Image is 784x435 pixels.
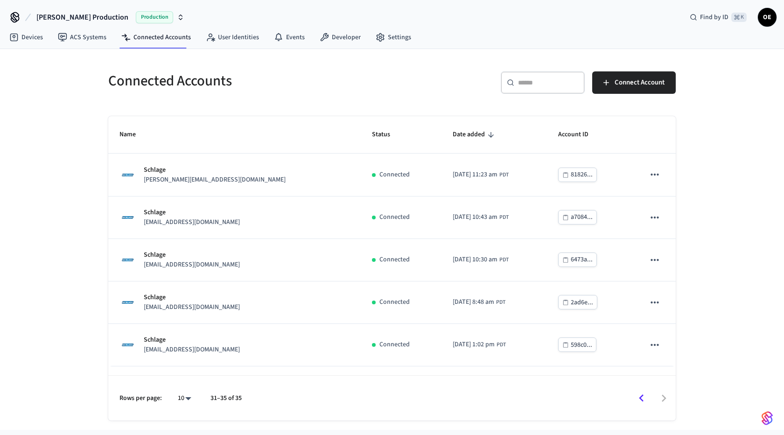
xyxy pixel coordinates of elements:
[558,210,597,225] button: a7084...
[571,169,593,181] div: 81826...
[379,170,410,180] p: Connected
[571,339,592,351] div: 598c0...
[379,297,410,307] p: Connected
[50,29,114,46] a: ACS Systems
[2,29,50,46] a: Devices
[453,127,497,142] span: Date added
[266,29,312,46] a: Events
[119,252,136,268] img: Schlage Logo, Square
[312,29,368,46] a: Developer
[108,71,386,91] h5: Connected Accounts
[571,211,593,223] div: a7084...
[571,254,593,266] div: 6473a...
[758,8,777,27] button: OE
[630,387,652,409] button: Go to previous page
[119,127,148,142] span: Name
[108,116,676,366] table: sticky table
[368,29,419,46] a: Settings
[558,127,601,142] span: Account ID
[379,212,410,222] p: Connected
[558,253,597,267] button: 6473a...
[144,208,240,217] p: Schlage
[379,255,410,265] p: Connected
[496,298,505,307] span: PDT
[453,255,509,265] div: America/Vancouver
[144,250,240,260] p: Schlage
[453,297,505,307] div: America/Vancouver
[144,165,286,175] p: Schlage
[144,335,240,345] p: Schlage
[144,175,286,185] p: [PERSON_NAME][EMAIL_ADDRESS][DOMAIN_NAME]
[499,171,509,179] span: PDT
[453,255,497,265] span: [DATE] 10:30 am
[592,71,676,94] button: Connect Account
[615,77,665,89] span: Connect Account
[198,29,266,46] a: User Identities
[119,393,162,403] p: Rows per page:
[499,256,509,264] span: PDT
[558,295,597,309] button: 2ad6e...
[558,168,597,182] button: 81826...
[453,340,495,350] span: [DATE] 1:02 pm
[173,392,196,405] div: 10
[119,167,136,183] img: Schlage Logo, Square
[119,209,136,226] img: Schlage Logo, Square
[762,411,773,426] img: SeamLogoGradient.69752ec5.svg
[759,9,776,26] span: OE
[558,337,596,352] button: 598c0...
[372,127,402,142] span: Status
[144,345,240,355] p: [EMAIL_ADDRESS][DOMAIN_NAME]
[453,170,497,180] span: [DATE] 11:23 am
[682,9,754,26] div: Find by ID⌘ K
[731,13,747,22] span: ⌘ K
[453,297,494,307] span: [DATE] 8:48 am
[144,217,240,227] p: [EMAIL_ADDRESS][DOMAIN_NAME]
[700,13,728,22] span: Find by ID
[144,293,240,302] p: Schlage
[210,393,242,403] p: 31–35 of 35
[36,12,128,23] span: [PERSON_NAME] Production
[119,294,136,311] img: Schlage Logo, Square
[497,341,506,349] span: PDT
[499,213,509,222] span: PDT
[119,337,136,353] img: Schlage Logo, Square
[571,297,593,309] div: 2ad6e...
[379,340,410,350] p: Connected
[453,212,497,222] span: [DATE] 10:43 am
[453,170,509,180] div: America/Vancouver
[114,29,198,46] a: Connected Accounts
[453,212,509,222] div: America/Vancouver
[144,302,240,312] p: [EMAIL_ADDRESS][DOMAIN_NAME]
[136,11,173,23] span: Production
[453,340,506,350] div: America/Vancouver
[144,260,240,270] p: [EMAIL_ADDRESS][DOMAIN_NAME]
